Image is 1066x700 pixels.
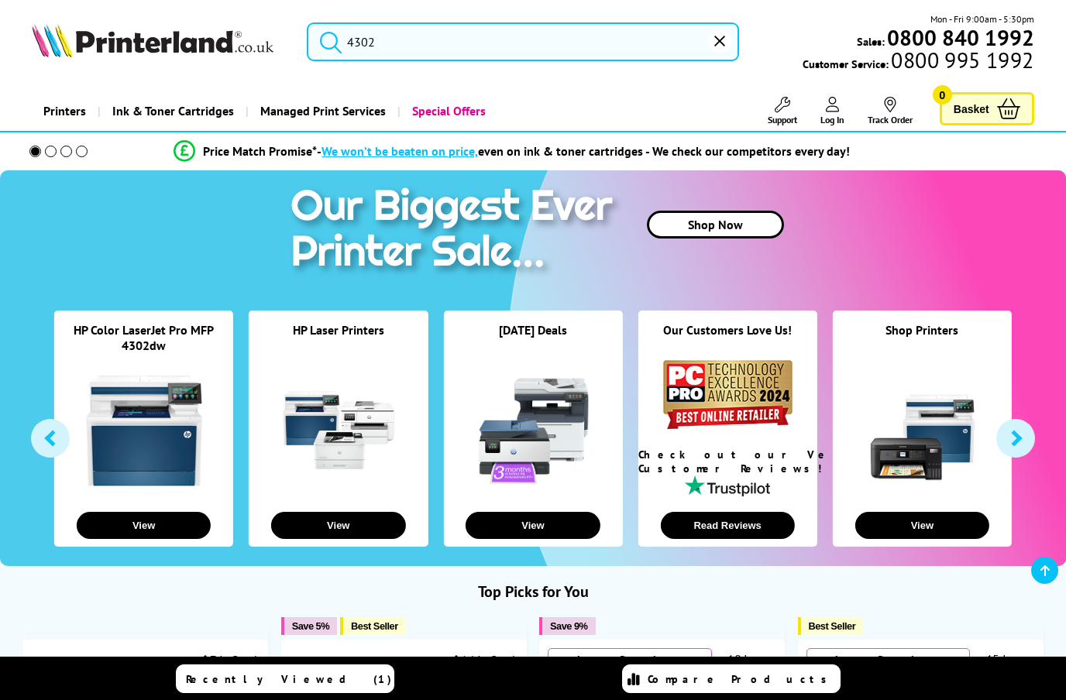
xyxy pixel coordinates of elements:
span: Best Seller [809,620,856,632]
button: View [466,512,600,539]
a: Support [768,97,797,125]
span: Save 5% [292,620,329,632]
span: We won’t be beaten on price, [322,143,478,159]
button: View [77,512,211,539]
div: Low Running Costs [548,648,712,685]
button: Best Seller [340,617,406,635]
div: Our Customers Love Us! [638,322,817,357]
a: 0800 840 1992 [885,30,1034,45]
div: 10 In Stock [712,651,777,682]
a: Printers [32,91,98,131]
img: Printerland Logo [32,23,273,57]
a: Recently Viewed (1) [176,664,394,693]
span: Ink & Toner Cartridges [112,91,234,131]
button: Read Reviews [660,512,794,539]
span: Customer Service: [803,53,1033,71]
a: Compare Products [622,664,841,693]
a: Shop Now [647,211,784,238]
button: Best Seller [798,617,864,635]
div: [DATE] Deals [443,322,622,357]
span: Mon - Fri 9:00am - 5:30pm [930,12,1034,26]
a: Ink & Toner Cartridges [98,91,246,131]
div: 15 In Stock [970,651,1035,682]
span: Basket [954,98,989,119]
span: Price Match Promise* [203,143,317,159]
div: Low Running Costs [806,648,971,685]
input: Se [307,22,739,61]
div: Check out our Verified Customer Reviews! [638,448,817,475]
span: Save 9% [550,620,587,632]
a: Log In [820,97,844,125]
a: Track Order [868,97,913,125]
a: Basket 0 [940,92,1034,125]
span: Support [768,114,797,125]
a: HP Color LaserJet Pro MFP 4302dw [74,322,214,353]
button: View [271,512,405,539]
button: Save 5% [281,617,337,635]
span: Log In [820,114,844,125]
span: 0800 995 1992 [889,53,1033,67]
a: Special Offers [397,91,497,131]
a: HP Laser Printers [293,322,384,338]
span: Compare Products [648,672,835,686]
a: Managed Print Services [246,91,397,131]
span: Best Seller [351,620,398,632]
a: Printerland Logo [32,23,287,60]
li: modal_Promise [8,138,1016,165]
span: Sales: [857,34,885,49]
span: Recently Viewed (1) [186,672,392,686]
img: printer sale [283,170,628,292]
span: 0 [933,85,952,105]
div: - even on ink & toner cartridges - We check our competitors every day! [317,143,850,159]
div: Shop Printers [833,322,1012,357]
button: Save 9% [539,617,595,635]
b: 0800 840 1992 [887,23,1034,52]
div: 14 In Stock [445,652,518,667]
button: View [855,512,989,539]
div: 7 In Stock [194,652,260,667]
